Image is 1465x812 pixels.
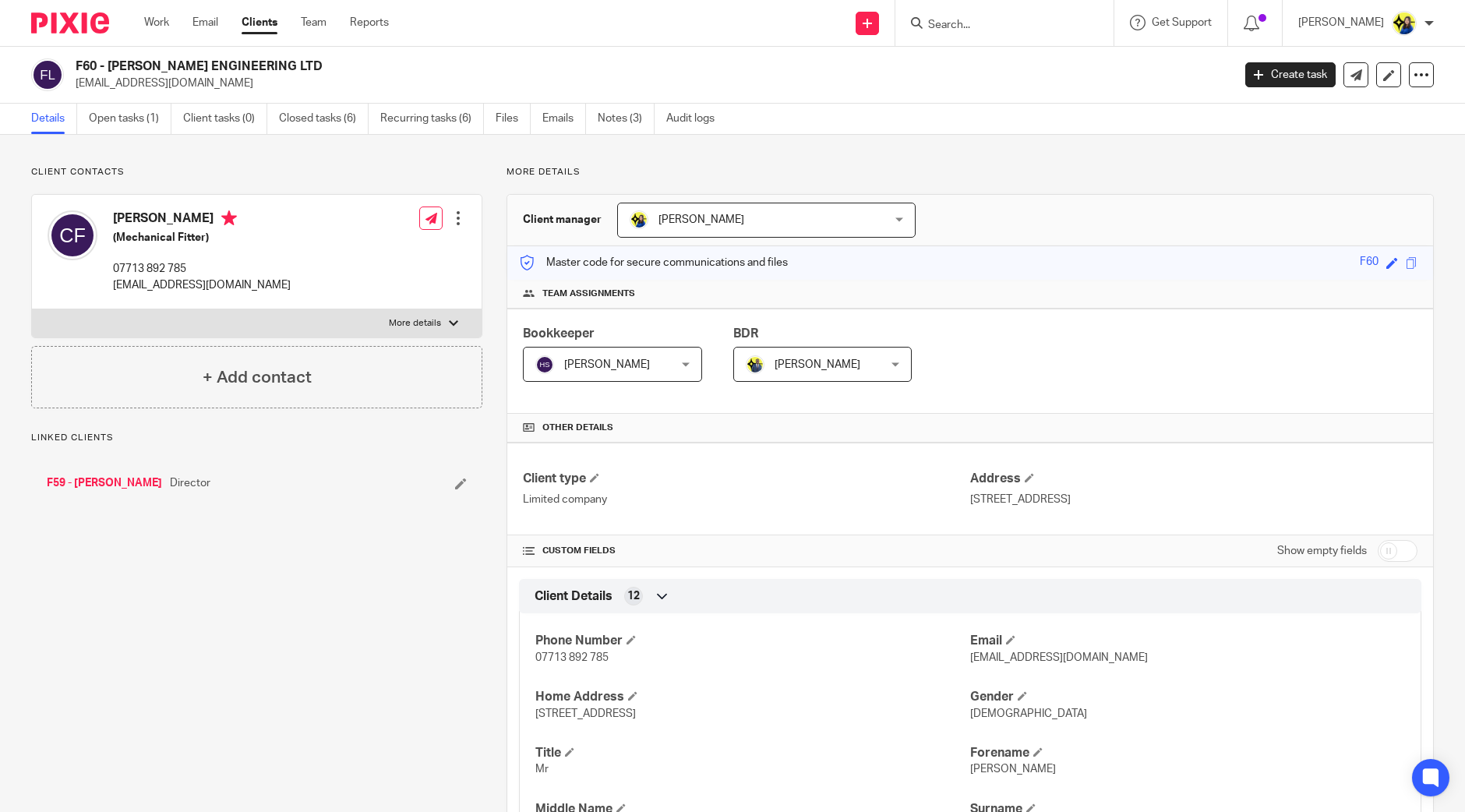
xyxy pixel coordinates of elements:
img: Dennis-Starbridge.jpg [746,355,764,374]
h4: + Add contact [203,365,312,390]
span: [PERSON_NAME] [564,359,650,370]
p: [STREET_ADDRESS] [970,492,1417,507]
h4: Address [970,471,1417,487]
p: Master code for secure communications and files [519,255,788,270]
span: Get Support [1152,17,1212,28]
a: Recurring tasks (6) [380,104,484,134]
a: Create task [1245,62,1336,87]
a: F59 - [PERSON_NAME] [47,475,162,491]
h4: Phone Number [535,633,970,649]
img: svg%3E [48,210,97,260]
span: [PERSON_NAME] [775,359,860,370]
img: svg%3E [535,355,554,374]
label: Show empty fields [1277,543,1367,559]
p: [PERSON_NAME] [1298,15,1384,30]
a: Client tasks (0) [183,104,267,134]
span: 12 [627,588,640,604]
h4: Gender [970,689,1405,705]
a: Emails [542,104,586,134]
p: [EMAIL_ADDRESS][DOMAIN_NAME] [76,76,1222,91]
p: More details [507,166,1434,178]
span: [EMAIL_ADDRESS][DOMAIN_NAME] [970,652,1148,663]
h4: CUSTOM FIELDS [523,545,970,557]
h4: Title [535,745,970,761]
span: [PERSON_NAME] [658,214,744,225]
a: Work [144,15,169,30]
span: 07713 892 785 [535,652,609,663]
a: Audit logs [666,104,726,134]
i: Primary [221,210,237,226]
div: F60 [1360,254,1379,272]
h3: Client manager [523,212,602,228]
a: Details [31,104,77,134]
h4: Email [970,633,1405,649]
input: Search [927,19,1067,33]
span: Client Details [535,588,612,605]
img: Pixie [31,12,109,34]
h2: F60 - [PERSON_NAME] ENGINEERING LTD [76,58,993,75]
img: svg%3E [31,58,64,91]
img: Bobo-Starbridge%201.jpg [1392,11,1417,36]
p: Linked clients [31,432,482,444]
p: 07713 892 785 [113,261,291,277]
a: Files [496,104,531,134]
span: [DEMOGRAPHIC_DATA] [970,708,1087,719]
a: Team [301,15,327,30]
h4: [PERSON_NAME] [113,210,291,230]
span: Bookkeeper [523,327,595,340]
span: [PERSON_NAME] [970,764,1056,775]
h4: Forename [970,745,1405,761]
span: [STREET_ADDRESS] [535,708,636,719]
a: Reports [350,15,389,30]
h4: Client type [523,471,970,487]
span: Other details [542,422,613,434]
p: More details [389,317,441,330]
a: Clients [242,15,277,30]
h4: Home Address [535,689,970,705]
span: BDR [733,327,758,340]
a: Email [192,15,218,30]
p: [EMAIL_ADDRESS][DOMAIN_NAME] [113,277,291,293]
p: Client contacts [31,166,482,178]
a: Open tasks (1) [89,104,171,134]
span: Director [170,475,210,491]
a: Closed tasks (6) [279,104,369,134]
h5: (Mechanical Fitter) [113,230,291,245]
span: Team assignments [542,288,635,300]
span: Mr [535,764,549,775]
img: Bobo-Starbridge%201.jpg [630,210,648,229]
a: Notes (3) [598,104,655,134]
p: Limited company [523,492,970,507]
